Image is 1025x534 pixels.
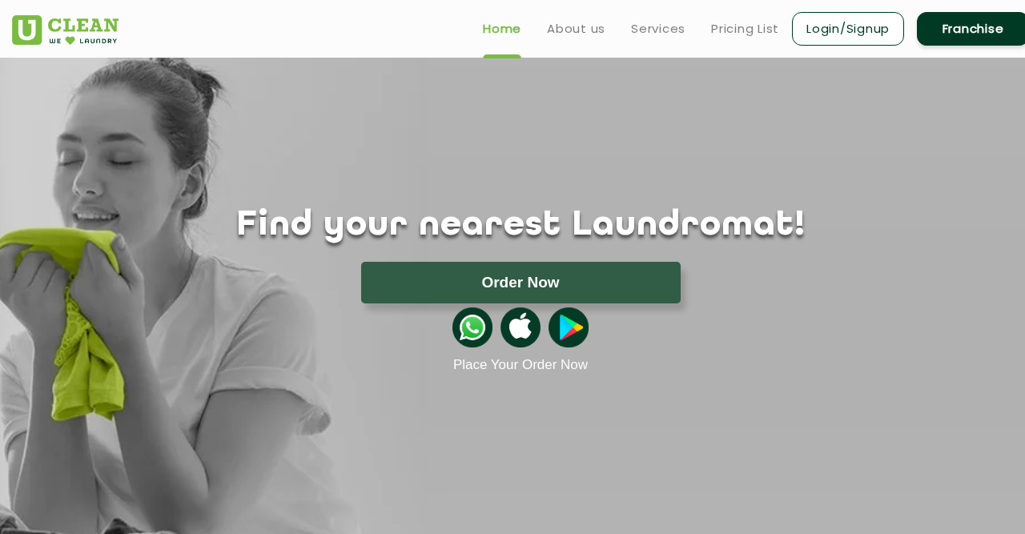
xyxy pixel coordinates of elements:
a: Services [631,19,685,38]
a: About us [547,19,605,38]
img: playstoreicon.png [549,307,589,347]
a: Pricing List [711,19,779,38]
a: Home [483,19,521,38]
img: apple-icon.png [500,307,541,347]
button: Order Now [361,262,681,303]
img: whatsappicon.png [452,307,492,347]
a: Place Your Order Now [453,357,588,373]
img: UClean Laundry and Dry Cleaning [12,15,119,45]
a: Login/Signup [792,12,904,46]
